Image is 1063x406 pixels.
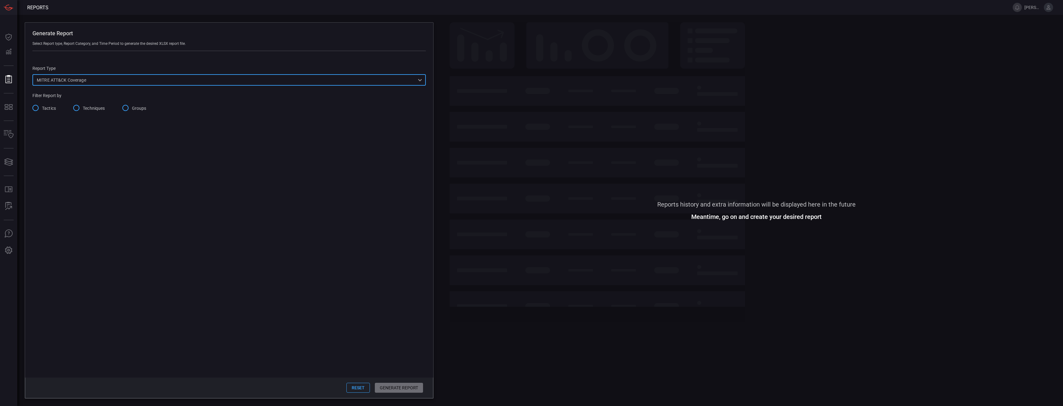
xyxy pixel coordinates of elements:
div: Select Report type, Report Category, and Time Period to generate the desired XLSX report file. [32,41,426,46]
span: Groups [132,105,146,112]
div: Meantime, go on and create your desired report [691,214,822,219]
button: Dashboard [1,30,16,45]
div: Filter Report by [32,93,426,98]
button: Detections [1,45,16,59]
div: Generate Report [32,30,426,36]
button: MITRE - Detection Posture [1,100,16,114]
div: Reports history and extra information will be displayed here in the future [657,202,856,207]
button: Cards [1,155,16,169]
button: Rule Catalog [1,182,16,197]
p: MITRE ATT&CK Coverage [37,77,416,83]
button: Inventory [1,127,16,142]
button: Reset [346,383,370,393]
span: [PERSON_NAME].[PERSON_NAME] [1024,5,1041,10]
button: Ask Us A Question [1,226,16,241]
button: ALERT ANALYSIS [1,199,16,214]
button: Reports [1,72,16,87]
div: Report Type [32,66,426,71]
button: Preferences [1,243,16,258]
span: Techniques [83,105,105,112]
span: Tactics [42,105,56,112]
span: Reports [27,5,49,11]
